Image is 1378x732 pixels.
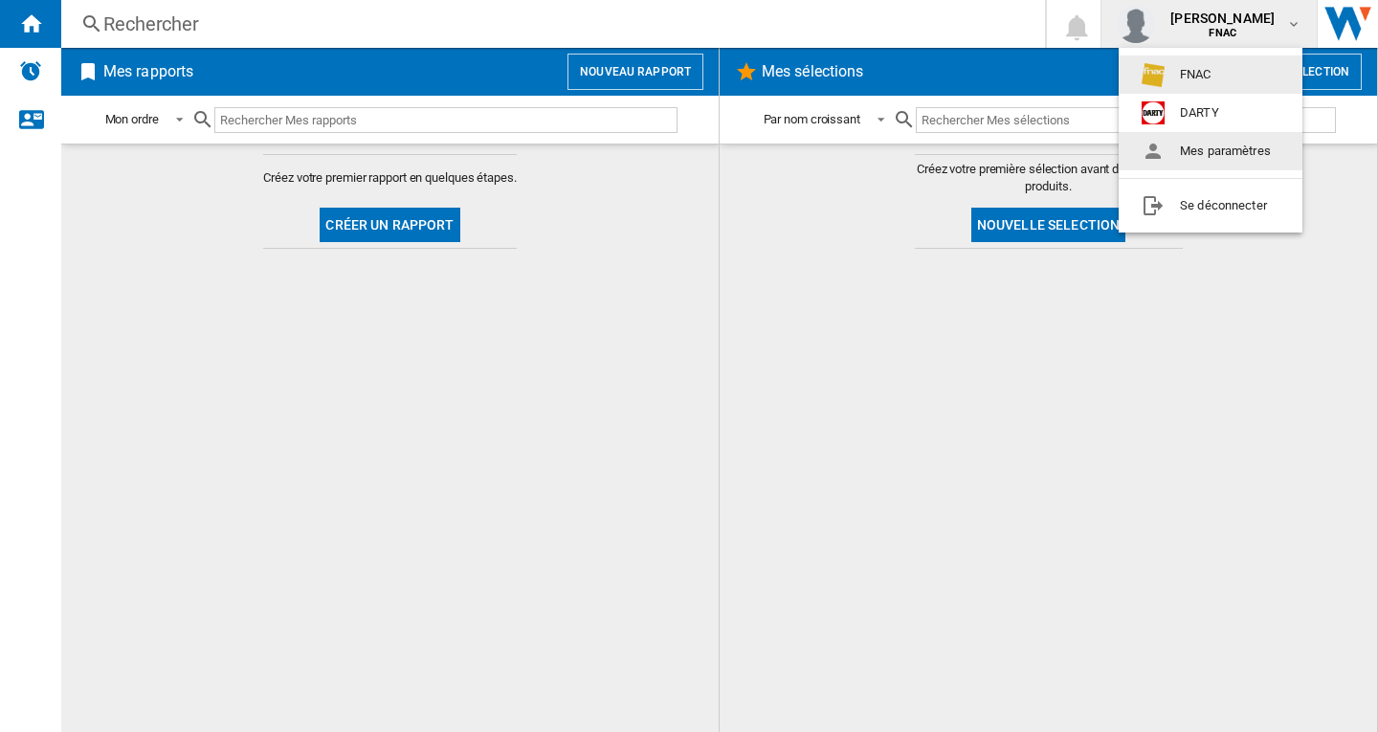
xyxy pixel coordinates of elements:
[1119,132,1302,170] button: Mes paramètres
[1119,187,1302,225] button: Se déconnecter
[1119,94,1302,132] button: DARTY
[1119,55,1302,94] button: FNAC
